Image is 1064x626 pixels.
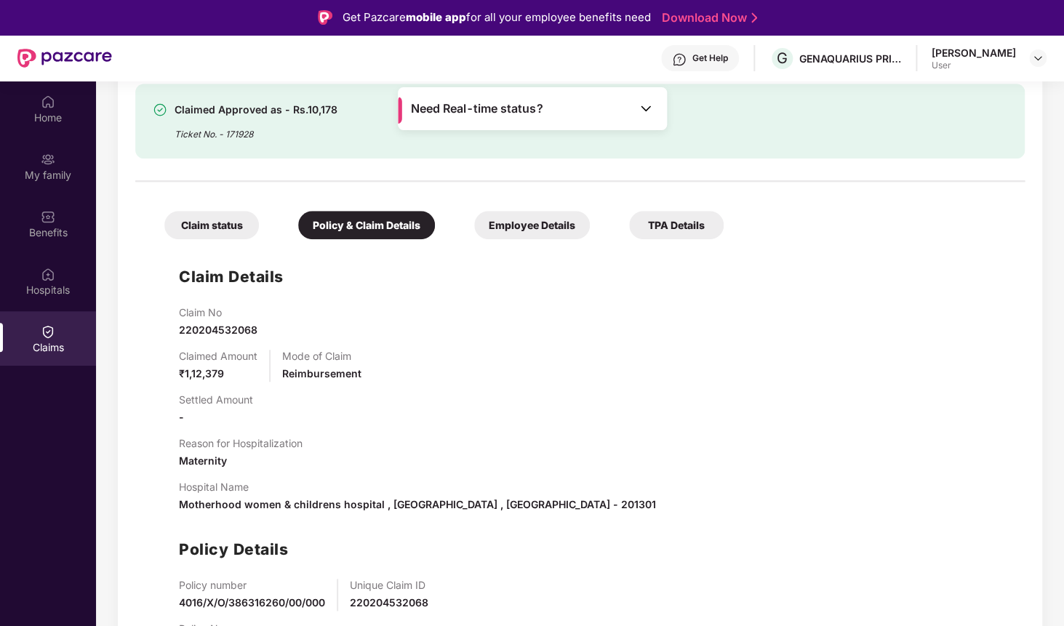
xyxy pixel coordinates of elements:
[179,411,184,423] span: -
[672,52,687,67] img: svg+xml;base64,PHN2ZyBpZD0iSGVscC0zMngzMiIgeG1sbnM9Imh0dHA6Ly93d3cudzMub3JnLzIwMDAvc3ZnIiB3aWR0aD...
[282,367,361,380] span: Reimbursement
[629,211,724,239] div: TPA Details
[350,596,428,609] span: 220204532068
[751,10,757,25] img: Stroke
[17,49,112,68] img: New Pazcare Logo
[179,324,257,336] span: 220204532068
[692,52,728,64] div: Get Help
[153,103,167,117] img: svg+xml;base64,PHN2ZyBpZD0iU3VjY2Vzcy0zMngzMiIgeG1sbnM9Imh0dHA6Ly93d3cudzMub3JnLzIwMDAvc3ZnIiB3aW...
[318,10,332,25] img: Logo
[1032,52,1044,64] img: svg+xml;base64,PHN2ZyBpZD0iRHJvcGRvd24tMzJ4MzIiIHhtbG5zPSJodHRwOi8vd3d3LnczLm9yZy8yMDAwL3N2ZyIgd2...
[179,498,656,510] span: Motherhood women & childrens hospital , [GEOGRAPHIC_DATA] , [GEOGRAPHIC_DATA] - 201301
[932,60,1016,71] div: User
[41,152,55,166] img: svg+xml;base64,PHN2ZyB3aWR0aD0iMjAiIGhlaWdodD0iMjAiIHZpZXdCb3g9IjAgMCAyMCAyMCIgZmlsbD0ibm9uZSIgeG...
[41,209,55,224] img: svg+xml;base64,PHN2ZyBpZD0iQmVuZWZpdHMiIHhtbG5zPSJodHRwOi8vd3d3LnczLm9yZy8yMDAwL3N2ZyIgd2lkdGg9Ij...
[164,211,259,239] div: Claim status
[179,437,303,449] p: Reason for Hospitalization
[179,454,227,467] span: Maternity
[411,101,543,116] span: Need Real-time status?
[41,95,55,109] img: svg+xml;base64,PHN2ZyBpZD0iSG9tZSIgeG1sbnM9Imh0dHA6Ly93d3cudzMub3JnLzIwMDAvc3ZnIiB3aWR0aD0iMjAiIG...
[175,101,337,119] div: Claimed Approved as - Rs.10,178
[639,101,653,116] img: Toggle Icon
[179,579,325,591] p: Policy number
[474,211,590,239] div: Employee Details
[41,267,55,281] img: svg+xml;base64,PHN2ZyBpZD0iSG9zcGl0YWxzIiB4bWxucz0iaHR0cDovL3d3dy53My5vcmcvMjAwMC9zdmciIHdpZHRoPS...
[662,10,753,25] a: Download Now
[282,350,361,362] p: Mode of Claim
[777,49,788,67] span: G
[799,52,901,65] div: GENAQUARIUS PRIVATE LIMITED
[179,481,656,493] p: Hospital Name
[179,393,253,406] p: Settled Amount
[175,119,337,141] div: Ticket No. - 171928
[350,579,428,591] p: Unique Claim ID
[179,265,284,289] h1: Claim Details
[41,324,55,339] img: svg+xml;base64,PHN2ZyBpZD0iQ2xhaW0iIHhtbG5zPSJodHRwOi8vd3d3LnczLm9yZy8yMDAwL3N2ZyIgd2lkdGg9IjIwIi...
[179,306,257,318] p: Claim No
[932,46,1016,60] div: [PERSON_NAME]
[343,9,651,26] div: Get Pazcare for all your employee benefits need
[179,367,224,380] span: ₹1,12,379
[406,10,466,24] strong: mobile app
[179,537,288,561] h1: Policy Details
[179,350,257,362] p: Claimed Amount
[298,211,435,239] div: Policy & Claim Details
[179,596,325,609] span: 4016/X/O/386316260/00/000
